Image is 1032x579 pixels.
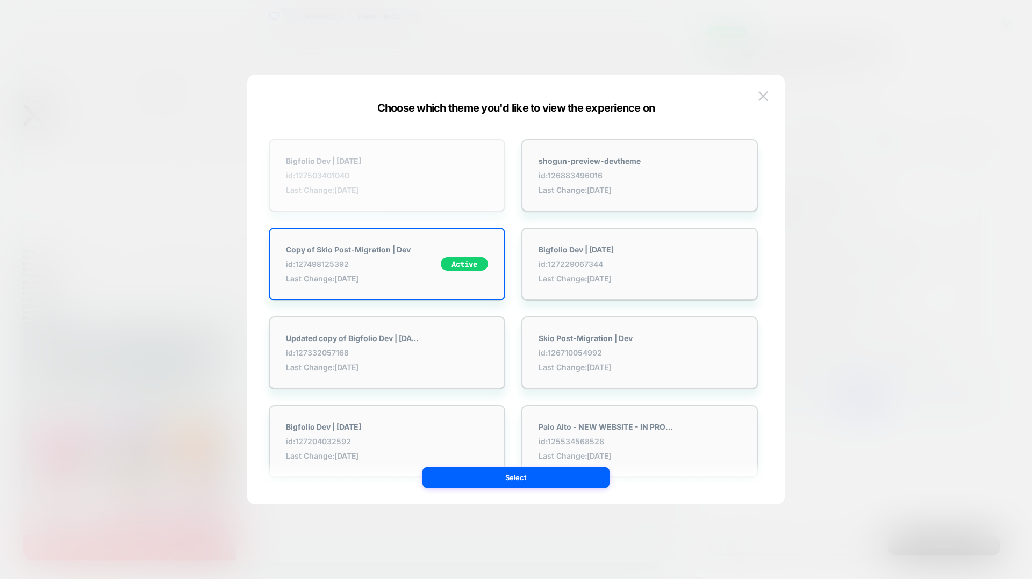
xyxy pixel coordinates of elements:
strong: Updated copy of Bigfolio Dev | [DATE] [286,334,420,343]
strong: Bigfolio Dev | [DATE] [286,156,361,165]
strong: Skio Post-Migration | Dev [539,334,633,343]
span: id: 127498125392 [286,259,411,269]
strong: shogun-preview-devtheme [539,156,641,165]
button: Gorgias live chat [5,4,93,32]
span: id: 127204032592 [286,437,361,446]
button: Select [422,467,610,488]
span: Last Change: [DATE] [539,274,614,283]
span: id: 127229067344 [539,259,614,269]
span: Last Change: [DATE] [286,185,361,194]
div: Active [441,257,488,271]
strong: Copy of Skio Post-Migration | Dev [286,245,411,254]
span: Last Change: [DATE] [286,451,361,460]
span: Last Change: [DATE] [286,363,420,372]
span: id: 126710054992 [539,348,633,357]
span: id: 126883496016 [539,171,641,180]
strong: Palo Alto - NEW WEBSITE - IN PROGRESS [539,422,673,431]
h1: Chat with us [35,12,81,23]
div: Choose which theme you'd like to view the experience on [247,102,785,114]
span: id: 125534568528 [539,437,673,446]
span: Last Change: [DATE] [539,451,673,460]
span: Menu [1,83,27,93]
span: Last Change: [DATE] [539,363,633,372]
a: Skip to content [163,74,210,82]
strong: Bigfolio Dev | [DATE] [286,422,361,431]
strong: Bigfolio Dev | [DATE] [539,245,614,254]
span: Last Change: [DATE] [539,185,641,194]
span: id: 127332057168 [286,348,420,357]
span: Last Change: [DATE] [286,274,411,283]
span: id: 127503401040 [286,171,361,180]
